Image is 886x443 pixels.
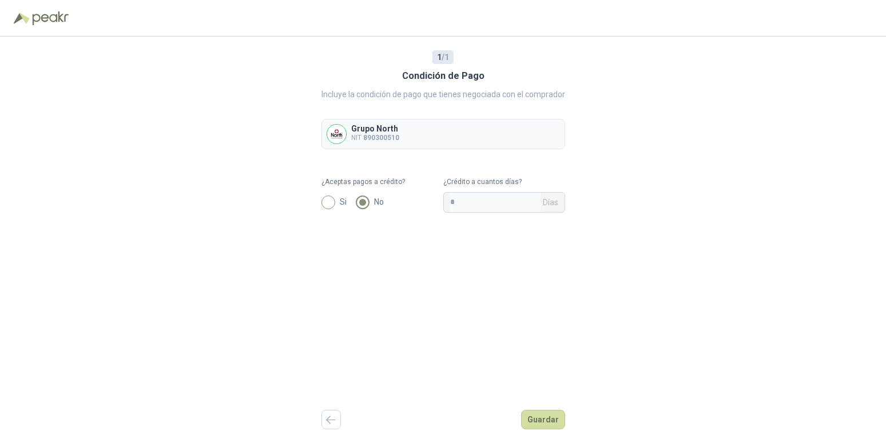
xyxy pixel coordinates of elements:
[437,51,449,63] span: / 1
[521,410,565,429] button: Guardar
[321,88,565,101] p: Incluye la condición de pago que tienes negociada con el comprador
[327,125,346,143] img: Company Logo
[363,134,399,142] b: 890300510
[437,53,442,62] b: 1
[351,125,399,133] p: Grupo North
[351,133,399,143] p: NIT
[370,195,388,208] span: No
[402,69,484,83] h3: Condición de Pago
[543,193,558,212] span: Días
[32,11,69,25] img: Peakr
[14,13,30,24] img: Logo
[443,177,565,187] label: ¿Crédito a cuantos días?
[335,195,351,208] span: Si
[321,177,443,187] label: ¿Aceptas pagos a crédito?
